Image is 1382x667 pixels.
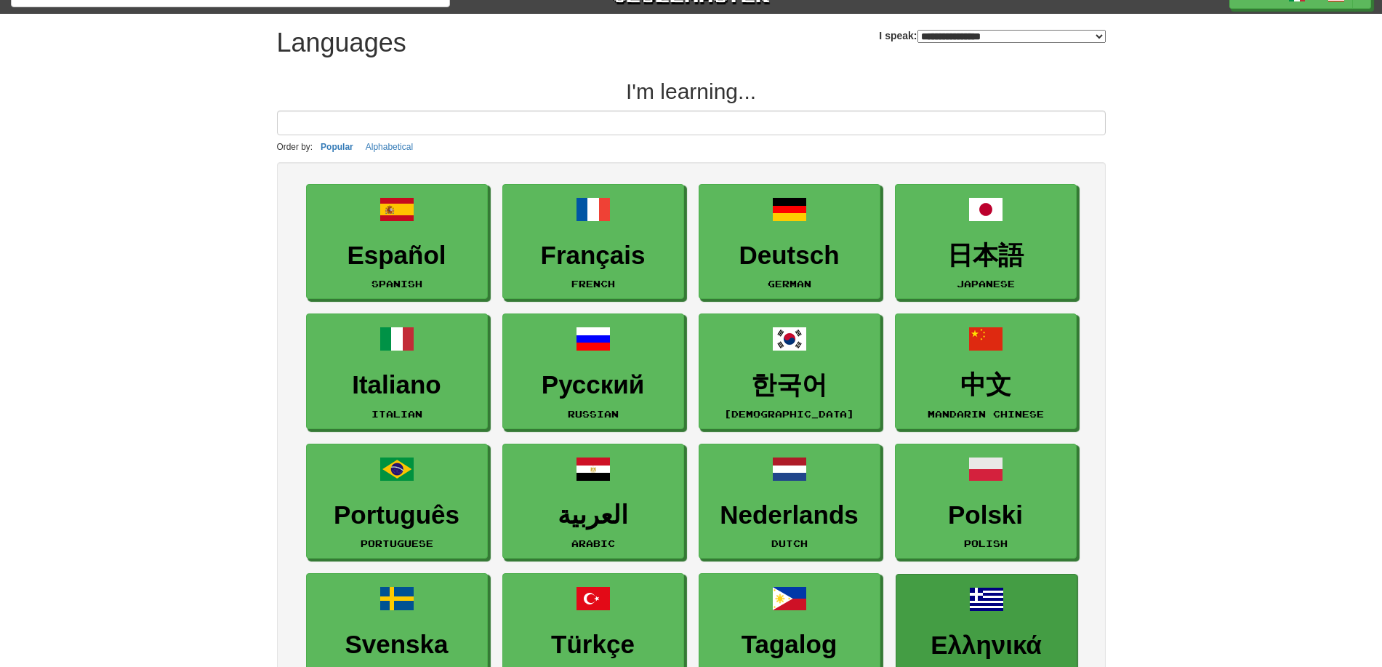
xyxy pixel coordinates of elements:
[571,279,615,289] small: French
[510,241,676,270] h3: Français
[277,79,1106,103] h2: I'm learning...
[957,279,1015,289] small: Japanese
[502,444,684,559] a: العربيةArabic
[879,28,1105,43] label: I speak:
[510,501,676,530] h3: العربية
[707,371,872,399] h3: 한국어
[895,313,1077,429] a: 中文Mandarin Chinese
[371,279,422,289] small: Spanish
[707,241,872,270] h3: Deutsch
[277,28,406,57] h1: Languages
[699,444,880,559] a: NederlandsDutch
[895,444,1077,559] a: PolskiPolish
[316,139,358,155] button: Popular
[928,409,1044,419] small: Mandarin Chinese
[568,409,619,419] small: Russian
[903,241,1069,270] h3: 日本語
[306,313,488,429] a: ItalianoItalian
[306,184,488,300] a: EspañolSpanish
[768,279,811,289] small: German
[903,501,1069,530] h3: Polski
[502,184,684,300] a: FrançaisFrench
[361,538,433,548] small: Portuguese
[314,371,480,399] h3: Italiano
[707,501,872,530] h3: Nederlands
[903,371,1069,399] h3: 中文
[707,631,872,659] h3: Tagalog
[502,313,684,429] a: РусскийRussian
[904,631,1069,660] h3: Ελληνικά
[724,409,854,419] small: [DEMOGRAPHIC_DATA]
[277,142,313,152] small: Order by:
[510,631,676,659] h3: Türkçe
[510,371,676,399] h3: Русский
[314,241,480,270] h3: Español
[306,444,488,559] a: PortuguêsPortuguese
[895,184,1077,300] a: 日本語Japanese
[771,538,808,548] small: Dutch
[917,30,1106,43] select: I speak:
[314,501,480,530] h3: Português
[314,631,480,659] h3: Svenska
[571,538,615,548] small: Arabic
[371,409,422,419] small: Italian
[699,184,880,300] a: DeutschGerman
[964,538,1008,548] small: Polish
[699,313,880,429] a: 한국어[DEMOGRAPHIC_DATA]
[361,139,417,155] button: Alphabetical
